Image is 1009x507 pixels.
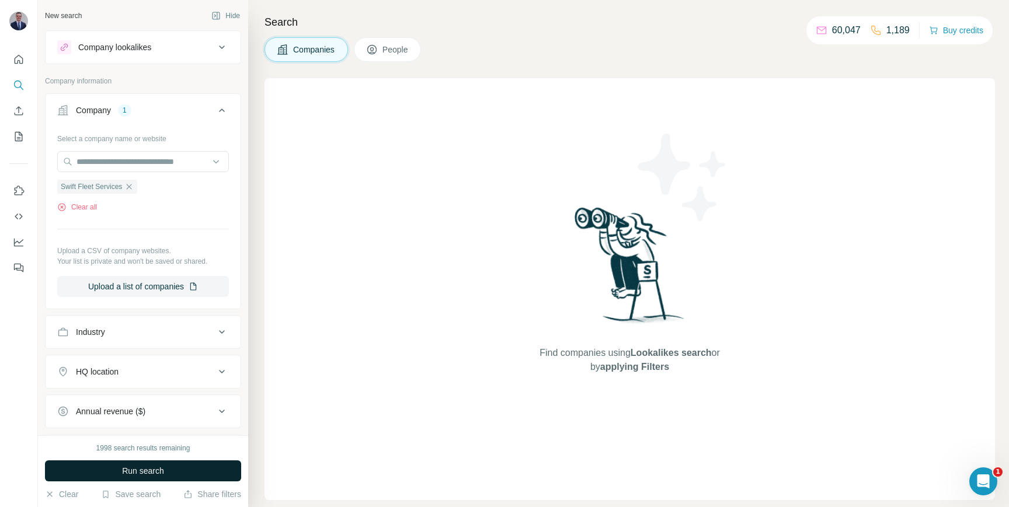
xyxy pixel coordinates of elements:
[9,232,28,253] button: Dashboard
[293,44,336,55] span: Companies
[57,276,229,297] button: Upload a list of companies
[630,125,735,230] img: Surfe Illustration - Stars
[57,246,229,256] p: Upload a CSV of company websites.
[9,49,28,70] button: Quick start
[96,443,190,453] div: 1998 search results remaining
[9,100,28,121] button: Enrich CSV
[76,405,145,417] div: Annual revenue ($)
[122,465,164,477] span: Run search
[76,366,119,377] div: HQ location
[993,467,1003,477] span: 1
[61,181,122,192] span: Swift Fleet Services
[183,488,241,500] button: Share filters
[76,104,111,116] div: Company
[9,180,28,201] button: Use Surfe on LinkedIn
[45,76,241,86] p: Company information
[265,14,995,30] h4: Search
[9,126,28,147] button: My lists
[45,11,82,21] div: New search
[46,318,241,346] button: Industry
[203,7,248,25] button: Hide
[9,206,28,227] button: Use Surfe API
[118,105,131,116] div: 1
[101,488,161,500] button: Save search
[929,22,983,39] button: Buy credits
[57,129,229,144] div: Select a company name or website
[46,33,241,61] button: Company lookalikes
[76,326,105,338] div: Industry
[9,75,28,96] button: Search
[46,397,241,425] button: Annual revenue ($)
[631,348,712,358] span: Lookalikes search
[78,41,151,53] div: Company lookalikes
[9,12,28,30] img: Avatar
[46,358,241,386] button: HQ location
[9,257,28,278] button: Feedback
[382,44,409,55] span: People
[536,346,723,374] span: Find companies using or by
[57,256,229,267] p: Your list is private and won't be saved or shared.
[46,96,241,129] button: Company1
[600,362,669,372] span: applying Filters
[45,488,78,500] button: Clear
[969,467,997,495] iframe: Intercom live chat
[45,460,241,481] button: Run search
[57,202,97,212] button: Clear all
[832,23,861,37] p: 60,047
[886,23,910,37] p: 1,189
[569,204,691,334] img: Surfe Illustration - Woman searching with binoculars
